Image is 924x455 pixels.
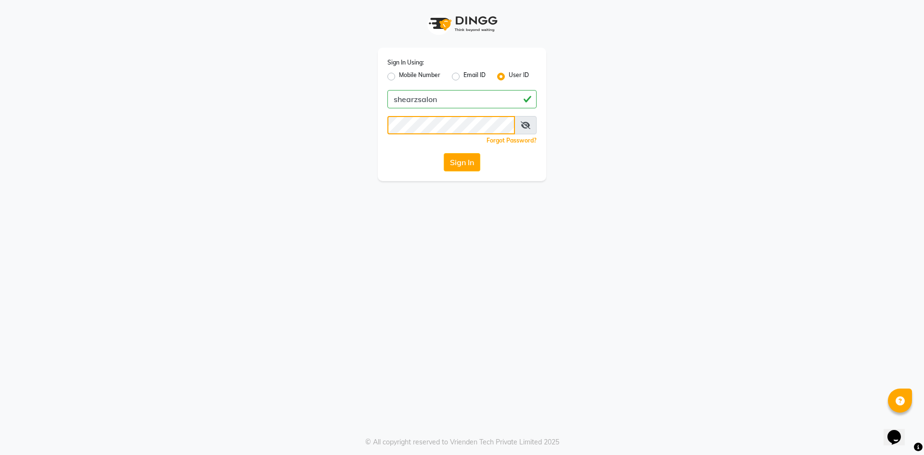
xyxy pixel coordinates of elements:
iframe: chat widget [884,416,914,445]
input: Username [387,90,537,108]
img: logo1.svg [423,10,500,38]
label: Mobile Number [399,71,440,82]
label: Email ID [463,71,486,82]
a: Forgot Password? [487,137,537,144]
button: Sign In [444,153,480,171]
label: Sign In Using: [387,58,424,67]
label: User ID [509,71,529,82]
input: Username [387,116,515,134]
